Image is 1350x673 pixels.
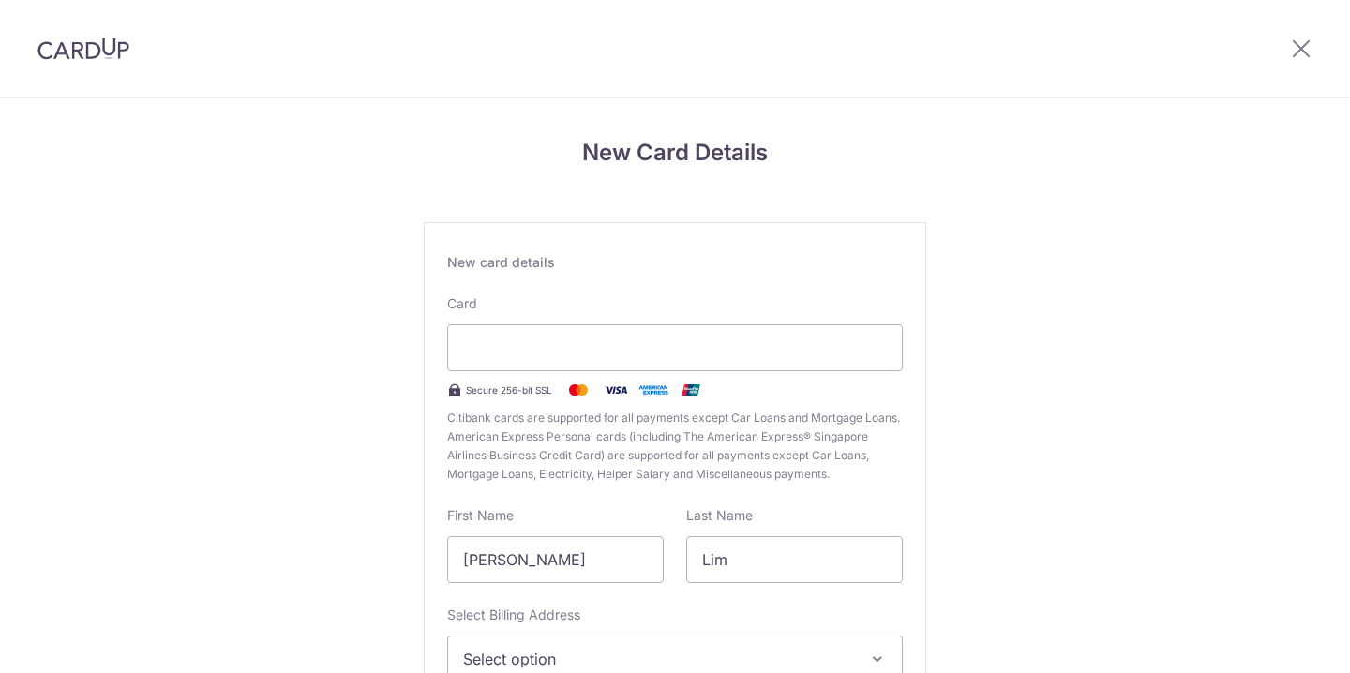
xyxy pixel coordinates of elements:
[560,379,597,401] img: Mastercard
[424,136,926,170] h4: New Card Details
[463,648,853,670] span: Select option
[463,336,887,359] iframe: Secure card payment input frame
[447,409,903,484] span: Citibank cards are supported for all payments except Car Loans and Mortgage Loans. American Expre...
[686,536,903,583] input: Cardholder Last Name
[672,379,710,401] img: .alt.unionpay
[686,506,753,525] label: Last Name
[37,37,129,60] img: CardUp
[466,382,552,397] span: Secure 256-bit SSL
[447,606,580,624] label: Select Billing Address
[597,379,635,401] img: Visa
[447,506,514,525] label: First Name
[447,253,903,272] div: New card details
[447,536,664,583] input: Cardholder First Name
[447,294,477,313] label: Card
[635,379,672,401] img: .alt.amex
